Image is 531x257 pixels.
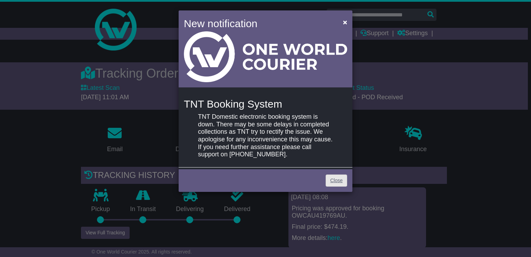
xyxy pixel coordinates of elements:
p: TNT Domestic electronic booking system is down. There may be some delays in completed collections... [198,113,333,158]
h4: New notification [184,16,333,31]
img: Light [184,31,347,82]
button: Close [340,15,351,29]
span: × [343,18,347,26]
h4: TNT Booking System [184,98,347,110]
a: Close [326,174,347,187]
